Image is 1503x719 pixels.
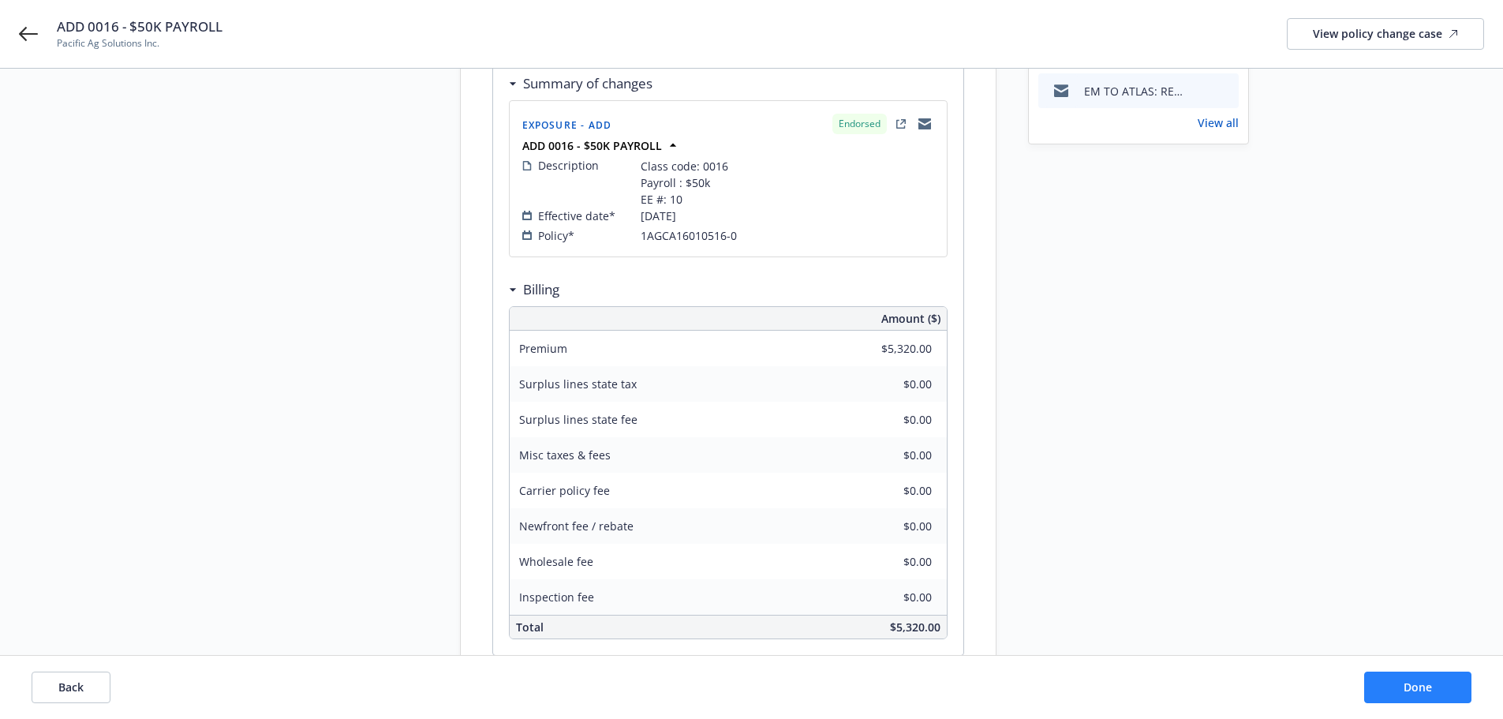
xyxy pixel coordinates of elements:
[1404,680,1432,695] span: Done
[519,519,634,534] span: Newfront fee / rebate
[522,138,662,153] strong: ADD 0016 - $50K PAYROLL
[839,408,941,432] input: 0.00
[519,412,637,427] span: Surplus lines state fee
[519,448,611,462] span: Misc taxes & fees
[519,590,594,605] span: Inspection fee
[890,620,940,635] span: $5,320.00
[839,117,880,131] span: Endorsed
[881,310,940,327] span: Amount ($)
[1313,19,1458,49] div: View policy change case
[519,376,637,391] span: Surplus lines state tax
[1084,83,1187,99] div: EM TO ATLAS: REQ TO ADD 0015- $50K PAYROLL.msg
[519,554,593,569] span: Wholesale fee
[1364,672,1471,703] button: Done
[641,208,676,224] span: [DATE]
[839,444,941,467] input: 0.00
[32,672,110,703] button: Back
[58,680,84,695] span: Back
[1218,83,1232,99] button: preview file
[538,208,615,224] span: Effective date*
[523,279,559,300] h3: Billing
[839,479,941,503] input: 0.00
[839,515,941,538] input: 0.00
[839,586,941,609] input: 0.00
[519,483,610,498] span: Carrier policy fee
[839,337,941,361] input: 0.00
[1198,114,1239,131] a: View all
[538,227,574,244] span: Policy*
[892,114,910,133] a: external
[1287,18,1484,50] a: View policy change case
[641,158,731,208] span: Class code: 0016 Payroll : $50k EE #: 10
[915,114,934,133] a: copyLogging
[538,157,599,174] span: Description
[519,341,567,356] span: Premium
[641,227,737,244] span: 1AGCA16010516-0
[516,620,544,635] span: Total
[509,73,652,94] div: Summary of changes
[509,279,559,300] div: Billing
[839,373,941,396] input: 0.00
[839,550,941,574] input: 0.00
[57,36,222,51] span: Pacific Ag Solutions Inc.
[57,17,222,36] span: ADD 0016 - $50K PAYROLL
[523,73,652,94] h3: Summary of changes
[522,118,612,132] span: Exposure - Add
[1193,83,1206,99] button: download file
